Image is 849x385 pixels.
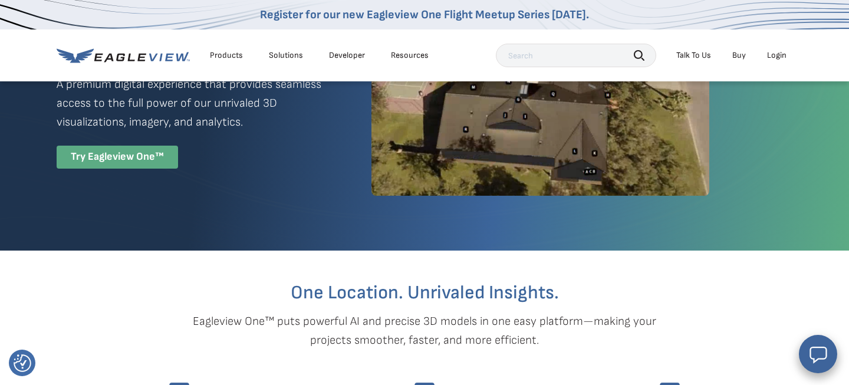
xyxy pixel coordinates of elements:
[260,8,589,22] a: Register for our new Eagleview One Flight Meetup Series [DATE].
[172,312,677,350] p: Eagleview One™ puts powerful AI and precise 3D models in one easy platform—making your projects s...
[14,354,31,372] img: Revisit consent button
[676,50,711,61] div: Talk To Us
[799,335,837,373] button: Open chat window
[391,50,429,61] div: Resources
[269,50,303,61] div: Solutions
[496,44,656,67] input: Search
[14,354,31,372] button: Consent Preferences
[732,50,746,61] a: Buy
[65,284,784,302] h2: One Location. Unrivaled Insights.
[57,146,178,169] div: Try Eagleview One™
[210,50,243,61] div: Products
[57,75,329,131] p: A premium digital experience that provides seamless access to the full power of our unrivaled 3D ...
[329,50,365,61] a: Developer
[767,50,787,61] div: Login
